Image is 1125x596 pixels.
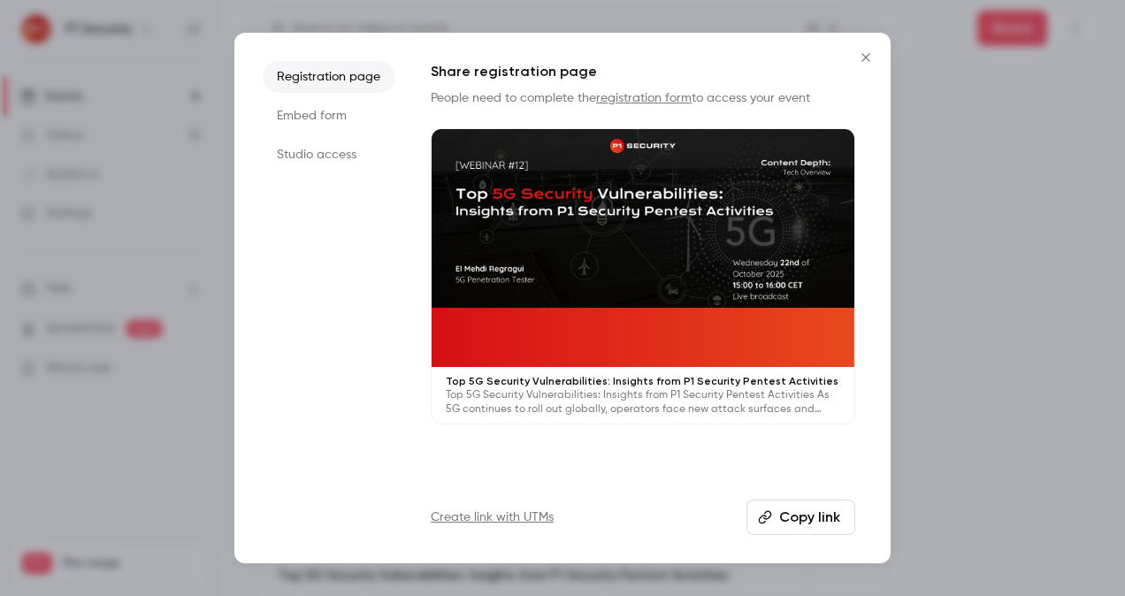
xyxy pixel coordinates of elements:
li: Registration page [263,61,395,93]
h1: Share registration page [431,61,855,82]
p: Top 5G Security Vulnerabilities: Insights from P1 Security Pentest Activities As 5G continues to ... [446,388,840,416]
button: Close [848,40,884,75]
p: People need to complete the to access your event [431,89,855,107]
li: Studio access [263,139,395,171]
a: Create link with UTMs [431,508,554,526]
li: Embed form [263,100,395,132]
button: Copy link [746,500,855,535]
a: registration form [596,92,692,104]
a: Top 5G Security Vulnerabilities: Insights from P1 Security Pentest ActivitiesTop 5G Security Vuln... [431,128,855,424]
p: Top 5G Security Vulnerabilities: Insights from P1 Security Pentest Activities [446,374,840,388]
